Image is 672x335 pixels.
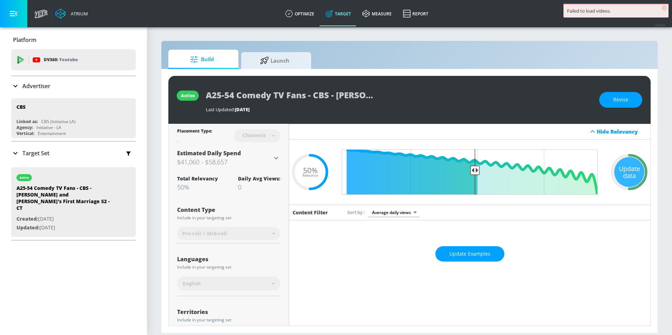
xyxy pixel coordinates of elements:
a: Report [397,1,434,26]
div: activeA25-54 Comedy TV Fans - CBS - [PERSON_NAME] and [PERSON_NAME]'s First Marriage S2 - CTCreat... [11,167,136,237]
span: Created: [16,215,38,222]
div: Hide Relevancy [289,124,650,140]
span: [DATE] [235,106,250,113]
div: Initiative - LA [36,124,61,130]
span: English [183,280,201,287]
span: v 4.32.0 [655,23,665,27]
span: × [662,6,667,10]
div: active [20,176,29,179]
div: Linked as: [16,119,38,124]
div: Vertical: [16,130,34,136]
a: measure [357,1,397,26]
span: Relevance [302,174,318,177]
div: CBS [16,104,26,110]
p: Advertiser [22,82,50,90]
div: Channels [239,132,269,138]
a: optimize [280,1,320,26]
div: Territories [177,309,280,315]
div: CBSLinked as:CBS (Initiative LA)Agency:Initiative - LAVertical:Entertainment [11,98,136,138]
p: Youtube [59,56,78,63]
a: Atrium [55,8,88,19]
div: Include in your targeting set [177,216,280,220]
div: Entertainment [38,130,66,136]
button: Revise [599,92,642,108]
div: Hide Relevancy [597,128,646,135]
div: Target Set [11,142,136,165]
span: Build [175,51,229,68]
p: Target Set [22,149,49,157]
div: 0 [238,183,280,191]
p: DV360: [44,56,78,64]
div: Languages [177,256,280,262]
p: [DATE] [16,223,114,232]
span: Updated: [16,224,40,231]
div: Average daily views [369,208,419,217]
h6: Content Filter [293,209,328,216]
div: Daily Avg Views: [238,175,280,182]
div: DV360: Youtube [11,49,136,70]
div: Total Relevancy [177,175,218,182]
span: Launch [248,52,301,69]
p: Platform [13,36,36,44]
div: Last Updated: [206,106,592,113]
div: Include in your targeting set [177,265,280,269]
span: Estimated Daily Spend [177,149,241,157]
div: Update data [614,157,644,187]
input: Final Threshold [338,149,601,195]
div: Advertiser [11,76,136,96]
a: Target [320,1,357,26]
div: Include in your targeting set [177,318,280,322]
span: 50% [303,166,317,174]
div: 50% [177,183,218,191]
div: CBS (Initiative LA) [41,119,76,124]
div: English [177,277,280,291]
button: Update Examples [435,246,504,262]
div: active [181,93,195,99]
div: Placement Type: [177,128,212,135]
span: Pre-roll + Mid-roll [182,230,227,237]
div: Platform [11,30,136,50]
span: Update Examples [449,250,490,258]
div: Failed to load videos. [567,8,665,14]
div: Atrium [68,10,88,17]
div: Estimated Daily Spend$41,060 - $58,657 [177,149,280,167]
p: [DATE] [16,215,114,223]
span: Sort by [347,209,365,215]
h3: $41,060 - $58,657 [177,157,272,167]
div: Agency: [16,124,33,130]
span: Revise [613,95,628,104]
div: Content Type [177,207,280,213]
div: A25-54 Comedy TV Fans - CBS - [PERSON_NAME] and [PERSON_NAME]'s First Marriage S2 - CT [16,185,114,215]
